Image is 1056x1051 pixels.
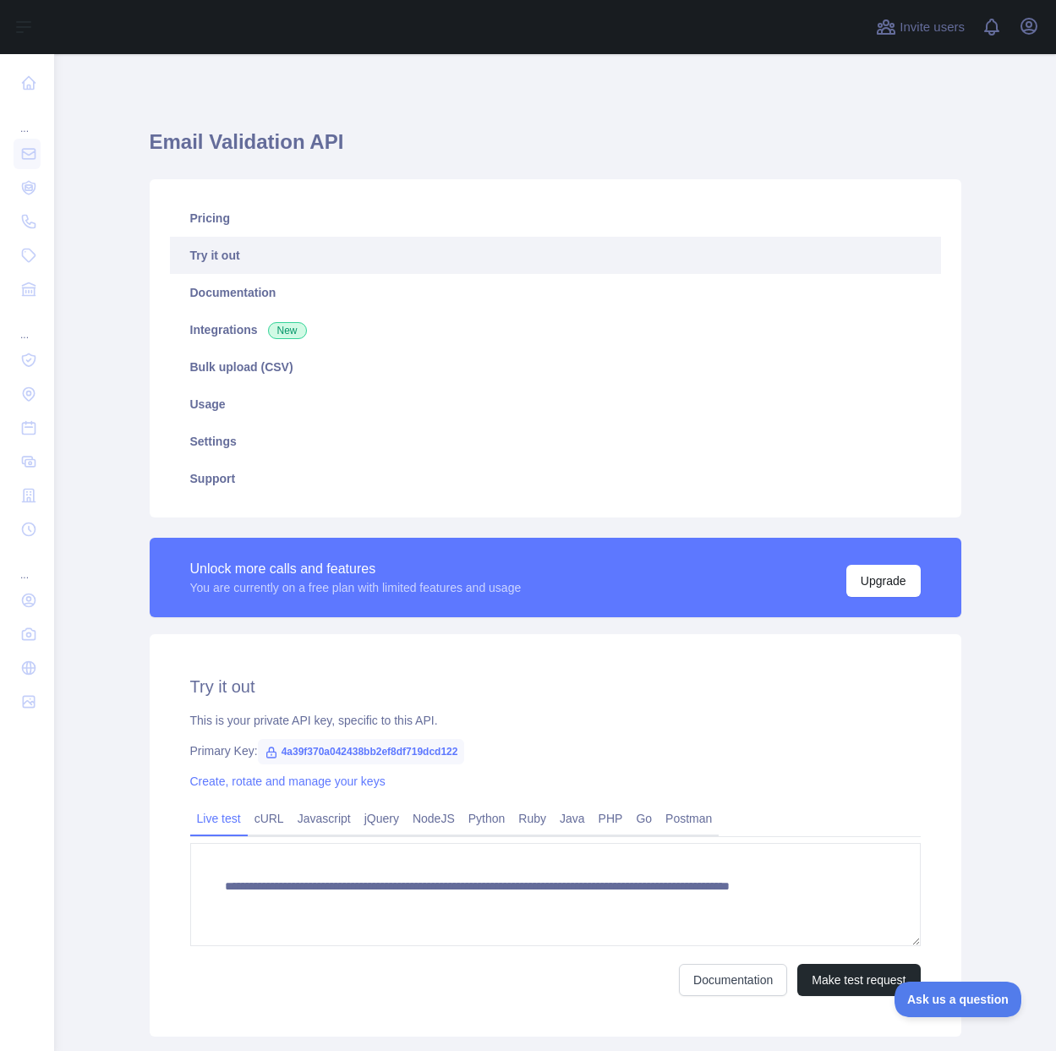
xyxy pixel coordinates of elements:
button: Invite users [873,14,968,41]
a: Postman [659,805,719,832]
a: Usage [170,386,941,423]
a: Support [170,460,941,497]
span: 4a39f370a042438bb2ef8df719dcd122 [258,739,465,764]
a: Create, rotate and manage your keys [190,775,386,788]
a: Live test [190,805,248,832]
div: You are currently on a free plan with limited features and usage [190,579,522,596]
a: Javascript [291,805,358,832]
iframe: Toggle Customer Support [895,982,1022,1017]
div: ... [14,548,41,582]
a: Ruby [512,805,553,832]
div: Unlock more calls and features [190,559,522,579]
a: Integrations New [170,311,941,348]
h1: Email Validation API [150,129,961,169]
a: Go [629,805,659,832]
a: Pricing [170,200,941,237]
span: New [268,322,307,339]
a: jQuery [358,805,406,832]
a: Java [553,805,592,832]
div: ... [14,308,41,342]
button: Make test request [797,964,920,996]
h2: Try it out [190,675,921,698]
a: Documentation [679,964,787,996]
a: cURL [248,805,291,832]
div: ... [14,101,41,135]
a: Bulk upload (CSV) [170,348,941,386]
a: Try it out [170,237,941,274]
div: This is your private API key, specific to this API. [190,712,921,729]
a: NodeJS [406,805,462,832]
a: Documentation [170,274,941,311]
a: Settings [170,423,941,460]
div: Primary Key: [190,742,921,759]
button: Upgrade [846,565,921,597]
a: Python [462,805,512,832]
a: PHP [592,805,630,832]
span: Invite users [900,18,965,37]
